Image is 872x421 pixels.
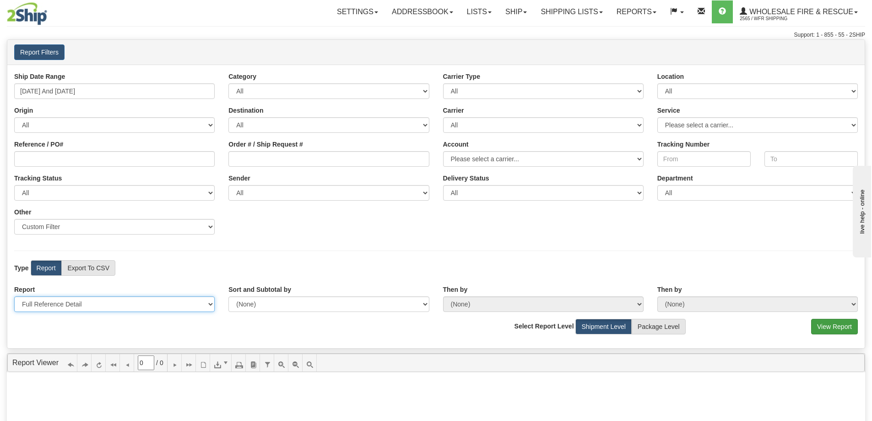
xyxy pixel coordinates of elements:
[385,0,460,23] a: Addressbook
[228,285,291,294] label: Sort and Subtotal by
[61,260,115,276] label: Export To CSV
[14,263,29,273] label: Type
[740,14,808,23] span: 2565 / WFR Shipping
[14,106,33,115] label: Origin
[443,106,464,115] label: Carrier
[12,359,59,366] a: Report Viewer
[31,260,62,276] label: Report
[228,174,250,183] label: Sender
[498,0,534,23] a: Ship
[657,72,684,81] label: Location
[610,0,663,23] a: Reports
[7,8,85,15] div: live help - online
[228,106,263,115] label: Destination
[443,185,644,201] select: Please ensure data set in report has been RECENTLY tracked from your Shipment History
[657,151,751,167] input: From
[460,0,498,23] a: Lists
[443,285,468,294] label: Then by
[534,0,609,23] a: Shipping lists
[632,319,686,334] label: Package Level
[156,358,158,367] span: /
[657,140,710,149] label: Tracking Number
[811,319,858,334] button: View Report
[228,140,303,149] label: Order # / Ship Request #
[657,174,693,183] label: Department
[228,72,256,81] label: Category
[7,2,47,25] img: logo2565.jpg
[515,322,574,331] label: Select Report Level
[14,44,65,60] button: Report Filters
[443,72,480,81] label: Carrier Type
[747,8,853,16] span: WHOLESALE FIRE & RESCUE
[733,0,865,23] a: WHOLESALE FIRE & RESCUE 2565 / WFR Shipping
[443,140,469,149] label: Account
[330,0,385,23] a: Settings
[14,174,62,183] label: Tracking Status
[14,140,63,149] label: Reference / PO#
[14,72,65,81] label: Ship Date Range
[851,164,871,257] iframe: chat widget
[764,151,858,167] input: To
[657,285,682,294] label: Then by
[160,358,163,367] span: 0
[14,285,35,294] label: Report
[443,174,489,183] label: Please ensure data set in report has been RECENTLY tracked from your Shipment History
[657,106,680,115] label: Service
[575,319,632,334] label: Shipment Level
[7,31,865,39] div: Support: 1 - 855 - 55 - 2SHIP
[14,208,31,217] label: Other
